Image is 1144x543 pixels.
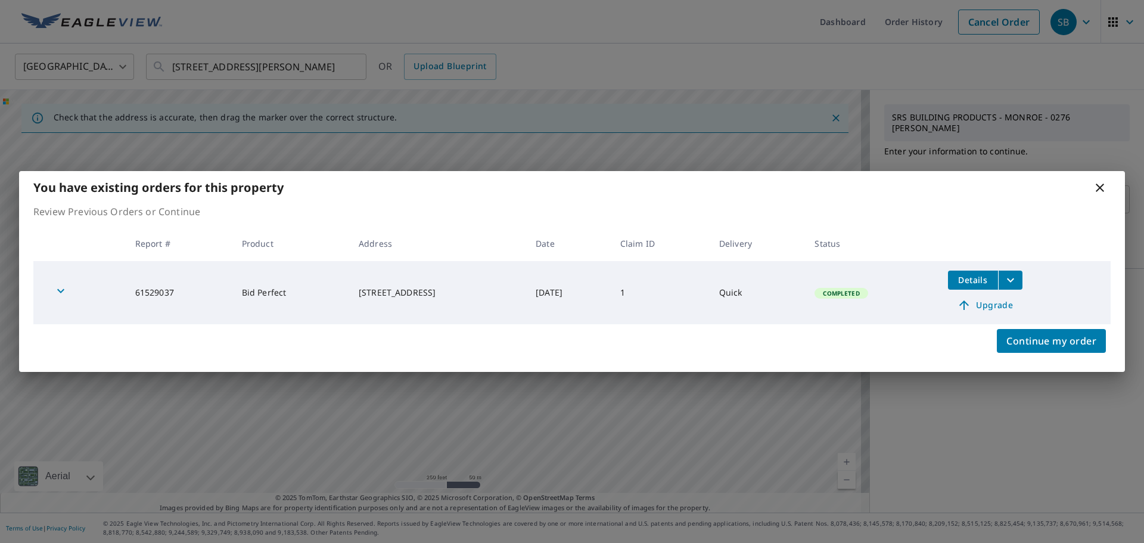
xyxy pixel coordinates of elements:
[710,226,806,261] th: Delivery
[33,204,1111,219] p: Review Previous Orders or Continue
[948,296,1022,315] a: Upgrade
[955,298,1015,312] span: Upgrade
[1006,333,1096,349] span: Continue my order
[126,226,232,261] th: Report #
[359,287,517,299] div: [STREET_ADDRESS]
[805,226,938,261] th: Status
[33,179,284,196] b: You have existing orders for this property
[232,261,349,324] td: Bid Perfect
[126,261,232,324] td: 61529037
[611,226,710,261] th: Claim ID
[232,226,349,261] th: Product
[955,274,991,286] span: Details
[997,329,1106,353] button: Continue my order
[948,271,998,290] button: detailsBtn-61529037
[349,226,526,261] th: Address
[816,289,866,297] span: Completed
[998,271,1022,290] button: filesDropdownBtn-61529037
[526,261,611,324] td: [DATE]
[611,261,710,324] td: 1
[710,261,806,324] td: Quick
[526,226,611,261] th: Date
